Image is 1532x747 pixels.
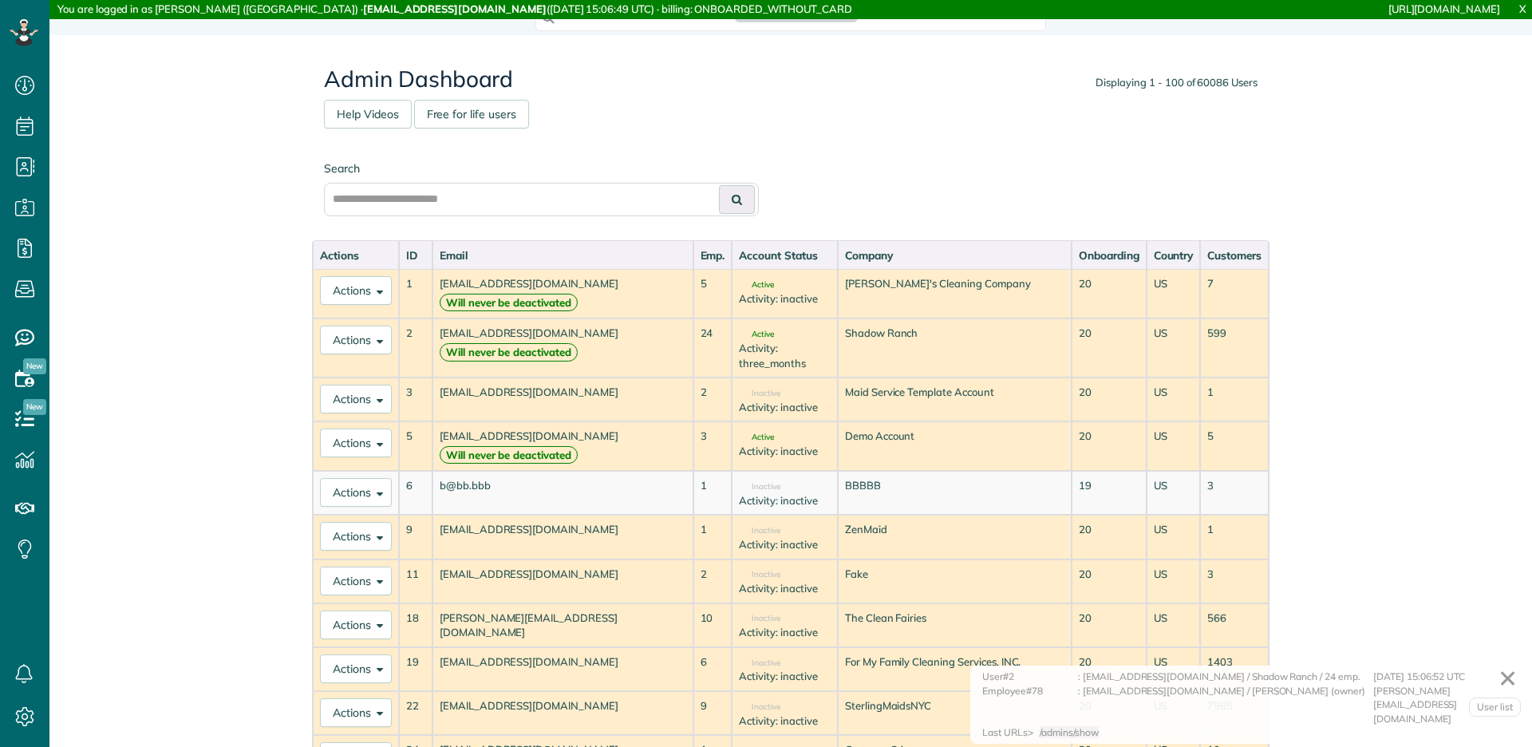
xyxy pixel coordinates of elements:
td: Demo Account [838,421,1072,471]
td: SterlingMaidsNYC [838,691,1072,735]
div: Activity: three_months [739,341,830,370]
div: Emp. [701,247,725,263]
span: Active [739,433,774,441]
td: 20 [1072,318,1147,377]
div: Activity: inactive [739,713,830,729]
div: Activity: inactive [739,669,830,684]
td: 2 [693,559,732,603]
a: Help Videos [324,100,412,128]
td: US [1147,421,1201,471]
span: Inactive [739,527,780,535]
strong: Will never be deactivated [440,294,578,312]
button: Actions [320,611,392,639]
span: Inactive [739,389,780,397]
span: Inactive [739,483,780,491]
span: Inactive [739,571,780,579]
td: 20 [1072,603,1147,647]
td: US [1147,515,1201,559]
td: 5 [1200,421,1269,471]
button: Actions [320,276,392,305]
a: ✕ [1491,659,1525,698]
span: Active [739,281,774,289]
td: 20 [1072,421,1147,471]
button: Actions [320,567,392,595]
button: Actions [320,385,392,413]
div: Activity: inactive [739,537,830,552]
td: 24 [693,318,732,377]
div: [PERSON_NAME][EMAIL_ADDRESS][DOMAIN_NAME] [1373,684,1517,726]
strong: [EMAIL_ADDRESS][DOMAIN_NAME] [363,2,547,15]
td: US [1147,647,1201,691]
td: 18 [399,603,432,647]
td: [EMAIL_ADDRESS][DOMAIN_NAME] [432,691,693,735]
td: Shadow Ranch [838,318,1072,377]
button: Actions [320,654,392,683]
td: 3 [1200,471,1269,515]
button: Actions [320,326,392,354]
td: [EMAIL_ADDRESS][DOMAIN_NAME] [432,515,693,559]
td: 10 [693,603,732,647]
td: US [1147,318,1201,377]
td: 1 [1200,515,1269,559]
span: Inactive [739,659,780,667]
div: Actions [320,247,392,263]
td: Maid Service Template Account [838,377,1072,421]
div: Onboarding [1079,247,1139,263]
strong: Will never be deactivated [440,446,578,464]
td: 1403 [1200,647,1269,691]
td: 22 [399,691,432,735]
td: 20 [1072,515,1147,559]
td: Fake [838,559,1072,603]
td: US [1147,269,1201,318]
td: [PERSON_NAME]'s Cleaning Company [838,269,1072,318]
div: Activity: inactive [739,444,830,459]
a: [URL][DOMAIN_NAME] [1388,2,1500,15]
td: 5 [693,269,732,318]
span: Inactive [739,615,780,622]
span: /admins/show [1040,726,1100,738]
div: User#2 [982,670,1078,684]
td: [EMAIL_ADDRESS][DOMAIN_NAME] [432,647,693,691]
div: Employee#78 [982,684,1078,726]
td: 566 [1200,603,1269,647]
td: 7 [1200,269,1269,318]
td: BBBBB [838,471,1072,515]
div: Activity: inactive [739,581,830,596]
a: User list [1469,698,1521,717]
td: [EMAIL_ADDRESS][DOMAIN_NAME] [432,377,693,421]
div: > [1028,725,1106,740]
span: Inactive [739,703,780,711]
td: 3 [693,421,732,471]
td: 3 [399,377,432,421]
div: Activity: inactive [739,291,830,306]
div: : [EMAIL_ADDRESS][DOMAIN_NAME] / [PERSON_NAME] (owner) [1078,684,1373,726]
label: Search [324,160,759,176]
div: Last URLs [982,725,1028,740]
td: US [1147,471,1201,515]
td: 599 [1200,318,1269,377]
span: New [23,358,46,374]
div: Country [1154,247,1194,263]
td: 20 [1072,377,1147,421]
td: 9 [399,515,432,559]
span: New [23,399,46,415]
td: 2 [399,318,432,377]
h2: Admin Dashboard [324,67,1258,92]
td: US [1147,559,1201,603]
div: Email [440,247,686,263]
td: 3 [1200,559,1269,603]
div: : [EMAIL_ADDRESS][DOMAIN_NAME] / Shadow Ranch / 24 emp. [1078,670,1373,684]
td: [PERSON_NAME][EMAIL_ADDRESS][DOMAIN_NAME] [432,603,693,647]
td: US [1147,603,1201,647]
td: 6 [693,647,732,691]
td: 20 [1072,269,1147,318]
td: 6 [399,471,432,515]
td: For My Family Cleaning Services, INC. [838,647,1072,691]
td: [EMAIL_ADDRESS][DOMAIN_NAME] [432,318,693,377]
td: 9 [693,691,732,735]
div: Activity: inactive [739,400,830,415]
td: US [1147,377,1201,421]
td: 1 [693,515,732,559]
div: Account Status [739,247,830,263]
td: 1 [693,471,732,515]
